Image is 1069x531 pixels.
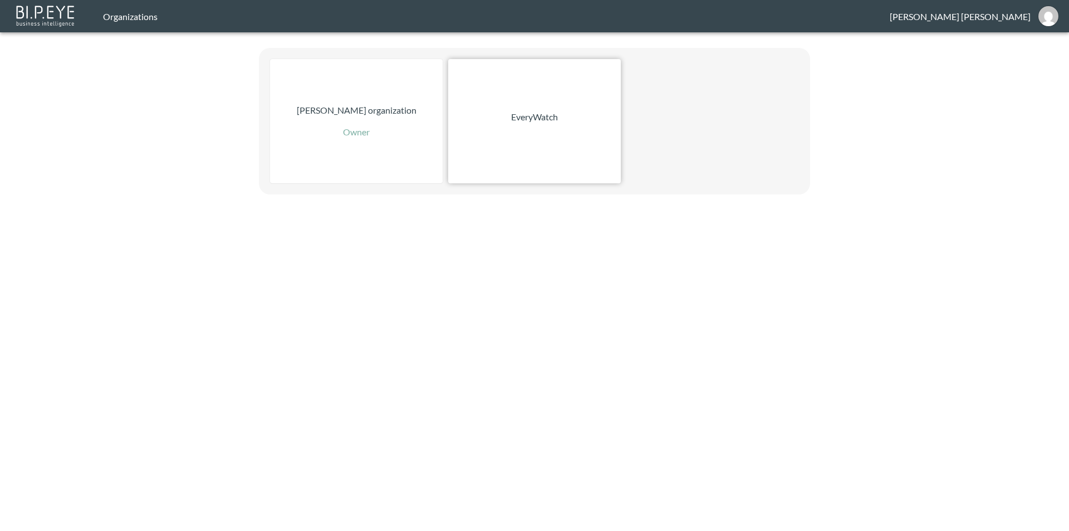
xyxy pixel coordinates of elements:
[1038,6,1058,26] img: 4f02396745f5c71b4db7ffa5942a56b8
[14,3,78,28] img: bipeye-logo
[297,104,416,117] p: [PERSON_NAME] organization
[511,110,558,124] p: EveryWatch
[343,125,370,139] p: Owner
[1031,3,1066,30] button: janvi@everywatch.com
[103,11,890,22] div: Organizations
[890,11,1031,22] div: [PERSON_NAME] [PERSON_NAME]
